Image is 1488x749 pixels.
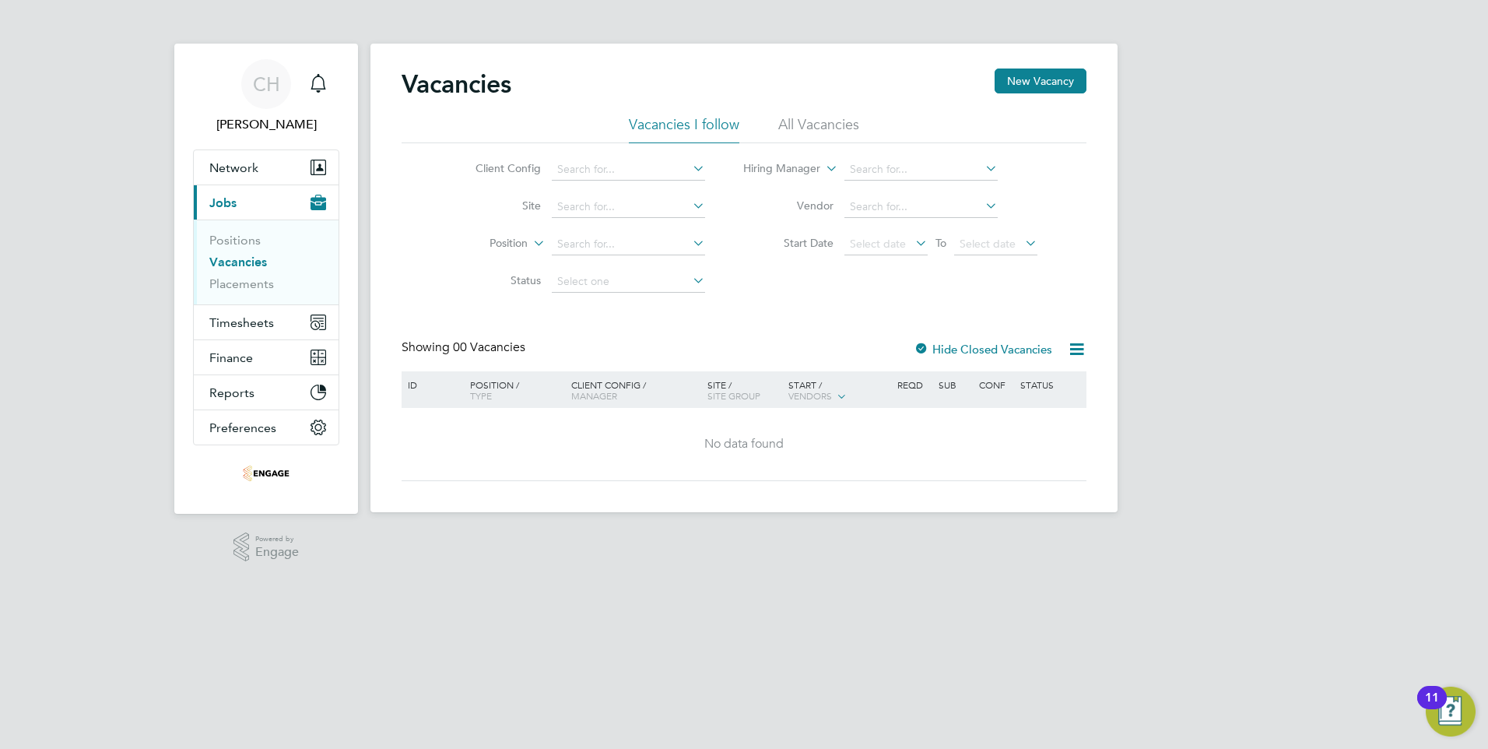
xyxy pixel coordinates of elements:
[209,233,261,248] a: Positions
[253,74,280,94] span: CH
[850,237,906,251] span: Select date
[995,69,1086,93] button: New Vacancy
[209,315,274,330] span: Timesheets
[255,546,299,559] span: Engage
[209,195,237,210] span: Jobs
[707,389,760,402] span: Site Group
[194,305,339,339] button: Timesheets
[567,371,704,409] div: Client Config /
[844,159,998,181] input: Search for...
[1426,687,1476,737] button: Open Resource Center, 11 new notifications
[404,436,1084,452] div: No data found
[209,385,254,400] span: Reports
[255,533,299,546] span: Powered by
[470,389,492,402] span: Type
[571,389,617,402] span: Manager
[784,371,893,410] div: Start /
[194,220,339,304] div: Jobs
[193,461,339,486] a: Go to home page
[194,375,339,410] button: Reports
[552,271,705,293] input: Select one
[893,371,934,398] div: Reqd
[194,410,339,445] button: Preferences
[552,234,705,255] input: Search for...
[788,389,832,402] span: Vendors
[194,340,339,374] button: Finance
[744,236,833,250] label: Start Date
[193,59,339,134] a: CH[PERSON_NAME]
[931,233,951,253] span: To
[629,115,739,143] li: Vacancies I follow
[243,461,290,486] img: thebestconnection-logo-retina.png
[453,339,525,355] span: 00 Vacancies
[194,185,339,220] button: Jobs
[209,276,274,291] a: Placements
[1425,698,1439,718] div: 11
[704,371,785,409] div: Site /
[451,161,541,175] label: Client Config
[458,371,567,409] div: Position /
[975,371,1016,398] div: Conf
[209,350,253,365] span: Finance
[744,199,833,213] label: Vendor
[193,115,339,134] span: Clare Hayes
[402,69,511,100] h2: Vacancies
[731,161,820,177] label: Hiring Manager
[914,342,1052,357] label: Hide Closed Vacancies
[174,44,358,514] nav: Main navigation
[402,339,528,356] div: Showing
[209,160,258,175] span: Network
[960,237,1016,251] span: Select date
[844,196,998,218] input: Search for...
[451,199,541,213] label: Site
[1016,371,1084,398] div: Status
[451,273,541,287] label: Status
[209,420,276,435] span: Preferences
[552,196,705,218] input: Search for...
[194,150,339,185] button: Network
[438,236,528,251] label: Position
[233,533,300,562] a: Powered byEngage
[209,255,267,269] a: Vacancies
[552,159,705,181] input: Search for...
[778,115,859,143] li: All Vacancies
[935,371,975,398] div: Sub
[404,371,458,398] div: ID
